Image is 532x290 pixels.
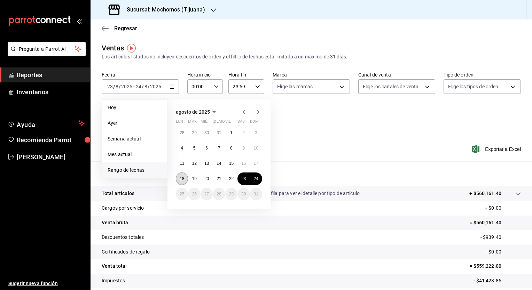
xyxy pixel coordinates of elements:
[108,151,162,158] span: Mes actual
[204,161,209,166] abbr: 13 de agosto de 2025
[192,176,196,181] abbr: 19 de agosto de 2025
[237,127,250,139] button: 2 de agosto de 2025
[201,188,213,200] button: 27 de agosto de 2025
[250,142,262,154] button: 10 de agosto de 2025
[181,146,183,151] abbr: 4 de agosto de 2025
[135,84,142,89] input: --
[102,25,137,32] button: Regresar
[250,119,259,127] abbr: domingo
[102,277,125,284] p: Impuestos
[204,176,209,181] abbr: 20 de agosto de 2025
[213,119,254,127] abbr: jueves
[473,145,521,153] button: Exportar a Excel
[250,157,262,170] button: 17 de agosto de 2025
[225,157,237,170] button: 15 de agosto de 2025
[217,161,221,166] abbr: 14 de agosto de 2025
[108,167,162,174] span: Rango de fechas
[486,248,521,256] p: - $0.00
[255,130,257,135] abbr: 3 de agosto de 2025
[17,87,85,97] span: Inventarios
[188,142,200,154] button: 5 de agosto de 2025
[254,161,258,166] abbr: 17 de agosto de 2025
[108,135,162,143] span: Semana actual
[229,176,234,181] abbr: 22 de agosto de 2025
[188,119,196,127] abbr: martes
[241,161,246,166] abbr: 16 de agosto de 2025
[8,280,85,287] span: Sugerir nueva función
[180,130,184,135] abbr: 28 de julio de 2025
[176,109,210,115] span: agosto de 2025
[229,192,234,196] abbr: 29 de agosto de 2025
[218,146,220,151] abbr: 7 de agosto de 2025
[474,277,521,284] p: - $41,423.85
[273,72,350,77] label: Marca
[237,172,250,185] button: 23 de agosto de 2025
[217,176,221,181] abbr: 21 de agosto de 2025
[363,83,418,90] span: Elige los canales de venta
[17,70,85,80] span: Reportes
[241,192,246,196] abbr: 30 de agosto de 2025
[102,204,144,212] p: Cargos por servicio
[19,46,75,53] span: Pregunta a Parrot AI
[188,188,200,200] button: 26 de agosto de 2025
[176,108,218,116] button: agosto de 2025
[77,18,82,24] button: open_drawer_menu
[192,192,196,196] abbr: 26 de agosto de 2025
[192,161,196,166] abbr: 12 de agosto de 2025
[242,146,245,151] abbr: 9 de agosto de 2025
[201,119,207,127] abbr: miércoles
[254,192,258,196] abbr: 31 de agosto de 2025
[187,72,223,77] label: Hora inicio
[121,84,133,89] input: ----
[201,142,213,154] button: 6 de agosto de 2025
[8,42,86,56] button: Pregunta a Parrot AI
[485,204,521,212] p: + $0.00
[102,219,128,226] p: Venta bruta
[150,84,162,89] input: ----
[188,157,200,170] button: 12 de agosto de 2025
[204,192,209,196] abbr: 27 de agosto de 2025
[176,157,188,170] button: 11 de agosto de 2025
[180,192,184,196] abbr: 25 de agosto de 2025
[250,127,262,139] button: 3 de agosto de 2025
[448,83,498,90] span: Elige los tipos de orden
[133,84,135,89] span: -
[176,172,188,185] button: 18 de agosto de 2025
[213,172,225,185] button: 21 de agosto de 2025
[193,146,196,151] abbr: 5 de agosto de 2025
[277,83,313,90] span: Elige las marcas
[225,142,237,154] button: 8 de agosto de 2025
[237,119,245,127] abbr: sábado
[225,127,237,139] button: 1 de agosto de 2025
[102,43,124,53] div: Ventas
[107,84,113,89] input: --
[444,72,521,77] label: Tipo de orden
[17,135,85,145] span: Recomienda Parrot
[102,53,521,61] div: Los artículos listados no incluyen descuentos de orden y el filtro de fechas está limitado a un m...
[188,127,200,139] button: 29 de julio de 2025
[225,172,237,185] button: 22 de agosto de 2025
[176,142,188,154] button: 4 de agosto de 2025
[217,130,221,135] abbr: 31 de julio de 2025
[108,120,162,127] span: Ayer
[201,172,213,185] button: 20 de agosto de 2025
[102,190,134,197] p: Total artículos
[213,127,225,139] button: 31 de julio de 2025
[115,84,119,89] input: --
[127,44,136,53] img: Tooltip marker
[5,50,86,58] a: Pregunta a Parrot AI
[250,172,262,185] button: 24 de agosto de 2025
[113,84,115,89] span: /
[180,176,184,181] abbr: 18 de agosto de 2025
[229,161,234,166] abbr: 15 de agosto de 2025
[237,142,250,154] button: 9 de agosto de 2025
[121,6,205,14] h3: Sucursal: Mochomos (Tijuana)
[237,157,250,170] button: 16 de agosto de 2025
[250,188,262,200] button: 31 de agosto de 2025
[225,119,231,127] abbr: viernes
[230,130,233,135] abbr: 1 de agosto de 2025
[242,130,245,135] abbr: 2 de agosto de 2025
[213,188,225,200] button: 28 de agosto de 2025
